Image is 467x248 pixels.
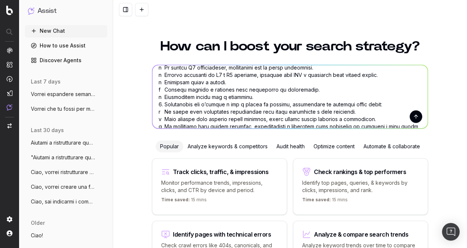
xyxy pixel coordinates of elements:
[7,90,12,96] img: Studio
[173,169,269,175] div: Track clicks, traffic, & impressions
[31,183,95,191] span: Ciao, vorrei creare una faq su questo ar
[31,198,95,205] span: Ciao, sai indicarmi i competitor di assi
[31,232,43,239] span: Ciao!
[28,6,104,16] button: Assist
[272,141,309,152] div: Audit health
[152,65,428,128] textarea: Lore ip dolorsita consect adipiscin el sedd eiusmodtemp inc ut LAB etd magnaali en admi veniamqu,...
[314,231,409,237] div: Analyze & compare search trends
[309,141,359,152] div: Optimize content
[31,91,95,98] span: Vorrei espandere semanticamente un argom
[359,141,424,152] div: Automate & collaborate
[161,197,190,202] span: Time saved:
[302,197,331,202] span: Time saved:
[442,223,460,241] div: Open Intercom Messenger
[7,61,12,68] img: Intelligence
[7,216,12,222] img: Setting
[302,179,419,194] p: Identify top pages, queries, & keywords by clicks, impressions, and rank.
[25,166,107,178] button: Ciao, vorrei ristrutturare parte del con
[25,152,107,163] button: "Aiutami a ristrutturare questo articolo
[7,104,12,110] img: Assist
[28,7,35,14] img: Assist
[161,197,207,206] p: 15 mins
[183,141,272,152] div: Analyze keywords & competitors
[25,137,107,149] button: Aiutami a ristrutturare questo articolo
[7,123,12,128] img: Switch project
[25,196,107,208] button: Ciao, sai indicarmi i competitor di assi
[31,139,95,146] span: Aiutami a ristrutturare questo articolo
[25,25,107,37] button: New Chat
[31,105,95,113] span: Vorrei che tu fossi per me un esperto se
[314,169,406,175] div: Check rankings & top performers
[31,169,95,176] span: Ciao, vorrei ristrutturare parte del con
[161,179,278,194] p: Monitor performance trends, impressions, clicks, and CTR by device and period.
[25,230,107,241] button: Ciao!
[25,181,107,193] button: Ciao, vorrei creare una faq su questo ar
[25,88,107,100] button: Vorrei espandere semanticamente un argom
[25,103,107,115] button: Vorrei che tu fossi per me un esperto se
[7,230,12,236] img: My account
[152,40,428,53] h1: How can I boost your search strategy?
[37,6,57,16] h1: Assist
[25,40,107,52] a: How to use Assist
[6,6,13,15] img: Botify logo
[7,76,12,82] img: Activation
[302,197,348,206] p: 15 mins
[25,54,107,66] a: Discover Agents
[7,47,12,53] img: Analytics
[31,219,45,227] span: older
[31,78,61,85] span: last 7 days
[31,127,64,134] span: last 30 days
[31,154,95,161] span: "Aiutami a ristrutturare questo articolo
[173,231,271,237] div: Identify pages with technical errors
[156,141,183,152] div: Popular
